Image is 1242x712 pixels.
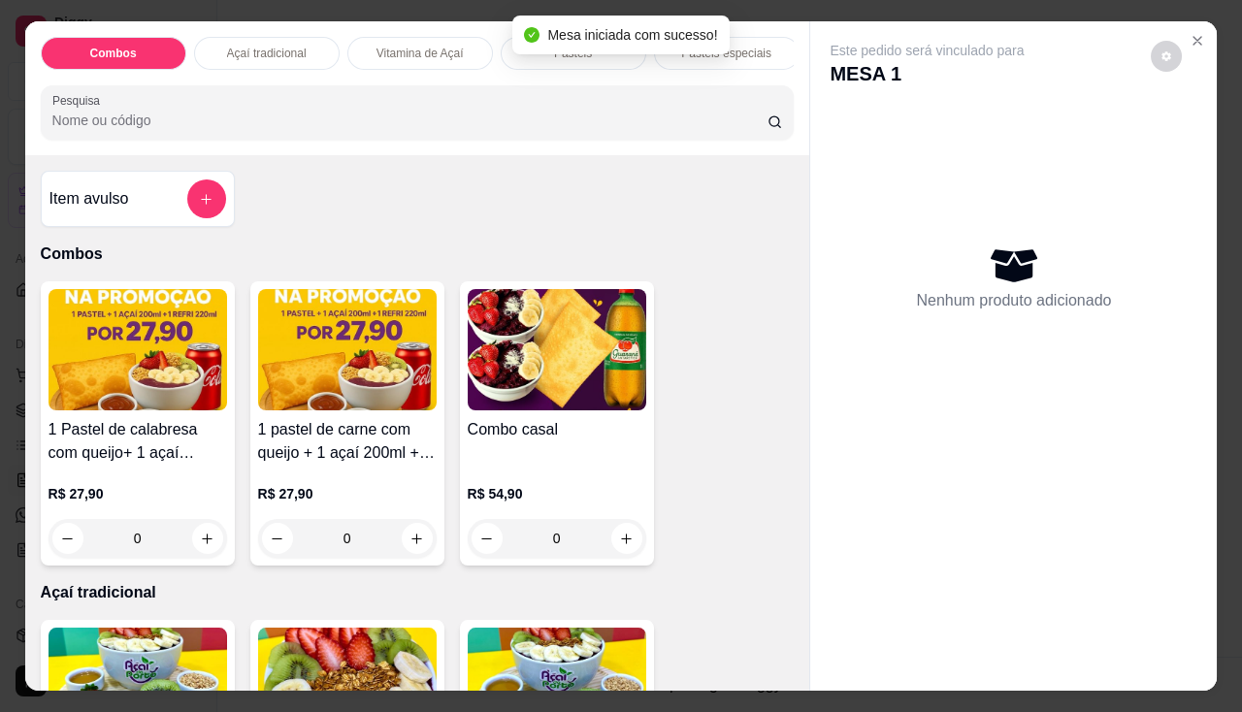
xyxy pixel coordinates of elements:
h4: 1 Pastel de calabresa com queijo+ 1 açaí 200ml+ 1 refri lata 220ml [49,418,227,465]
h4: 1 pastel de carne com queijo + 1 açaí 200ml + 1 refri lata 220ml [258,418,437,465]
p: Pastéis especiais [681,46,771,61]
button: Close [1182,25,1213,56]
label: Pesquisa [52,92,107,109]
p: R$ 27,90 [258,484,437,503]
img: product-image [49,289,227,410]
p: Vitamina de Açaí [376,46,464,61]
p: Este pedido será vinculado para [830,41,1024,60]
input: Pesquisa [52,111,768,130]
p: Combos [90,46,137,61]
button: add-separate-item [187,179,226,218]
p: MESA 1 [830,60,1024,87]
span: Mesa iniciada com sucesso! [547,27,717,43]
button: decrease-product-quantity [1151,41,1182,72]
p: R$ 54,90 [468,484,646,503]
h4: Item avulso [49,187,129,210]
p: Açaí tradicional [227,46,307,61]
p: Nenhum produto adicionado [916,289,1111,312]
span: check-circle [524,27,539,43]
p: Pastéis [554,46,592,61]
p: Açaí tradicional [41,581,795,604]
img: product-image [468,289,646,410]
h4: Combo casal [468,418,646,441]
p: R$ 27,90 [49,484,227,503]
p: Combos [41,243,795,266]
img: product-image [258,289,437,410]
